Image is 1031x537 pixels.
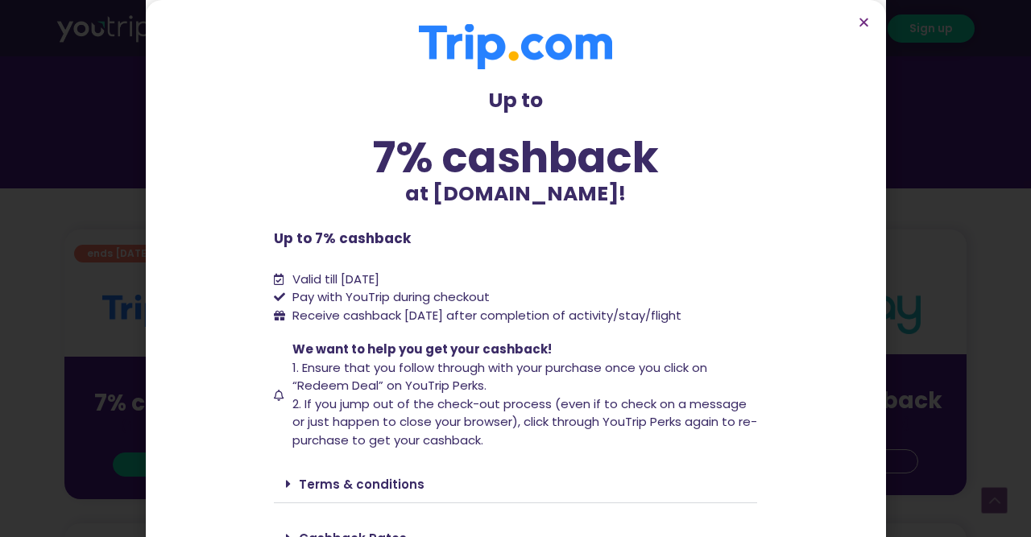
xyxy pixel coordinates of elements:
b: Up to 7% cashback [274,229,411,248]
div: Terms & conditions [274,465,757,503]
span: Valid till [DATE] [292,271,379,287]
p: at [DOMAIN_NAME]! [274,179,757,209]
div: 7% cashback [274,136,757,179]
span: 1. Ensure that you follow through with your purchase once you click on “Redeem Deal” on YouTrip P... [292,359,707,394]
span: We want to help you get your cashback! [292,341,552,357]
span: Receive cashback [DATE] after completion of activity/stay/flight [292,307,681,324]
p: Up to [274,85,757,116]
a: Close [858,16,870,28]
span: Pay with YouTrip during checkout [288,288,490,307]
span: 2. If you jump out of the check-out process (even if to check on a message or just happen to clos... [292,395,757,448]
a: Terms & conditions [299,476,424,493]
